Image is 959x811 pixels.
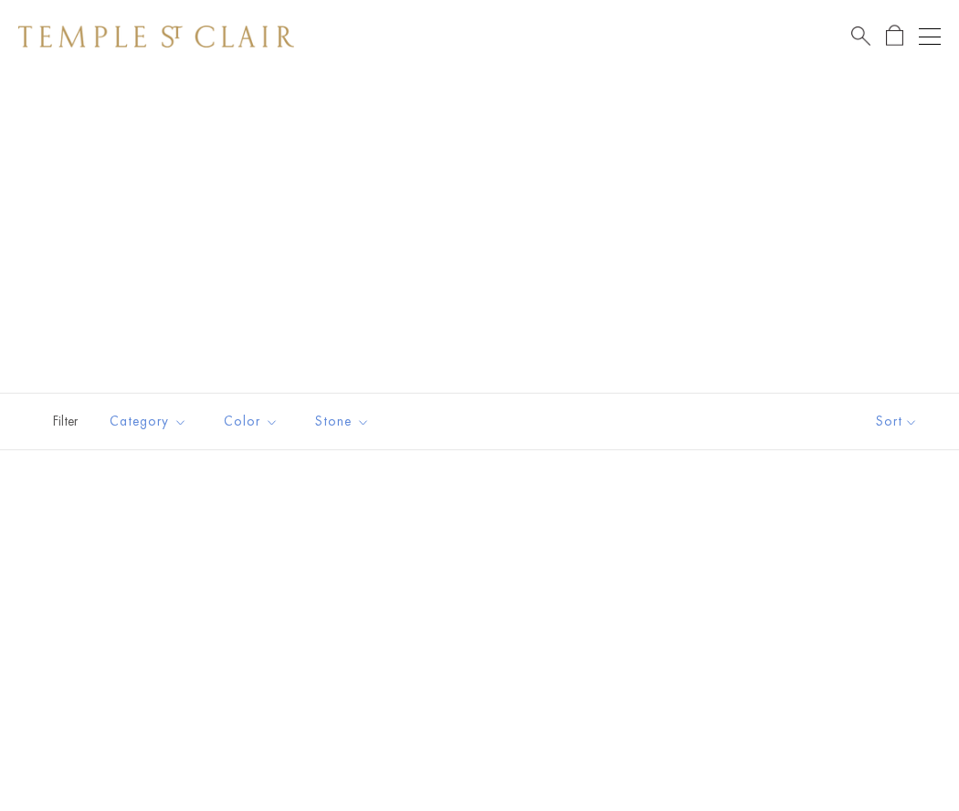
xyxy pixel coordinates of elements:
[18,26,294,47] img: Temple St. Clair
[96,401,201,442] button: Category
[835,394,959,449] button: Show sort by
[851,25,870,47] a: Search
[100,410,201,433] span: Category
[886,25,903,47] a: Open Shopping Bag
[301,401,384,442] button: Stone
[306,410,384,433] span: Stone
[919,26,941,47] button: Open navigation
[215,410,292,433] span: Color
[210,401,292,442] button: Color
